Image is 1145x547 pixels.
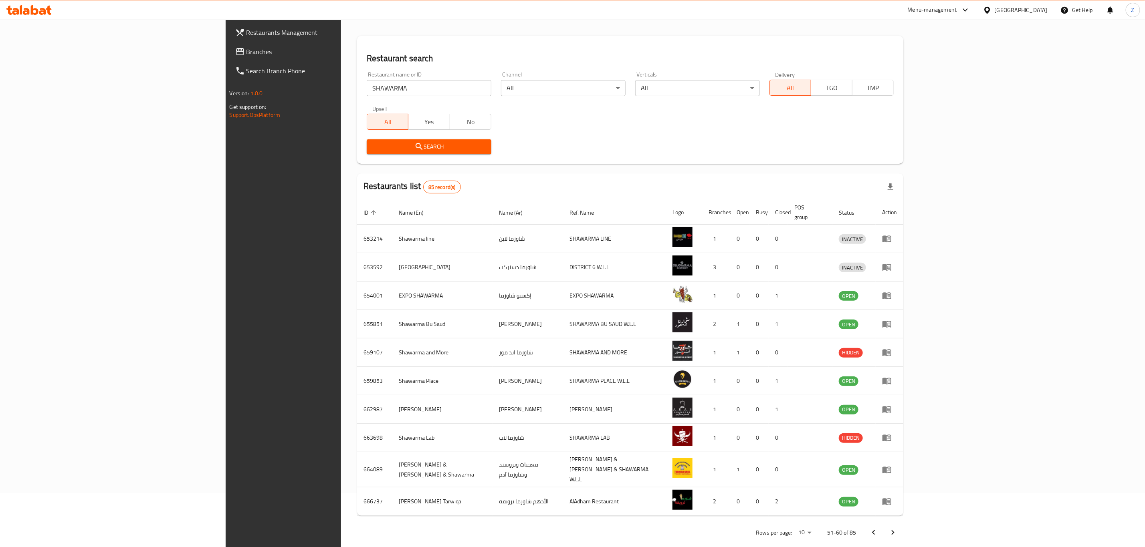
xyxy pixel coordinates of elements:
span: Version: [230,88,249,99]
div: All [635,80,760,96]
span: OPEN [839,376,858,386]
div: Menu [882,404,897,414]
button: TGO [811,80,852,96]
td: 1 [702,367,730,395]
td: [PERSON_NAME] & [PERSON_NAME] & SHAWARMA W.L.L [563,452,666,487]
td: Shawarma and More [392,338,493,367]
td: [PERSON_NAME] [563,395,666,424]
div: Menu [882,234,897,243]
td: SHAWARMA BU SAUD W.L.L [563,310,666,338]
td: 0 [730,487,749,516]
span: HIDDEN [839,433,863,442]
span: OPEN [839,465,858,475]
span: No [453,116,488,128]
div: Menu [882,319,897,329]
a: Support.OpsPlatform [230,110,281,120]
div: [GEOGRAPHIC_DATA] [995,6,1048,14]
label: Delivery [775,72,795,77]
th: Action [876,200,903,225]
td: 1 [769,395,788,424]
td: 0 [730,367,749,395]
button: TMP [852,80,894,96]
td: Shawarma Bu Saud [392,310,493,338]
td: 1 [702,424,730,452]
td: Shawarma Lab [392,424,493,452]
input: Search for restaurant name or ID.. [367,80,491,96]
span: TGO [814,82,849,94]
img: Shawarma Bu Saud [672,312,693,332]
td: Shawarma Place [392,367,493,395]
img: Shawarma Place [672,369,693,389]
div: Menu [882,291,897,300]
span: ID [363,208,379,217]
td: إكسبو شاورما [493,282,563,310]
div: INACTIVE [839,234,866,244]
span: Status [839,208,865,217]
span: Z [1131,6,1135,14]
span: 1.0.0 [250,88,263,99]
td: 0 [749,253,769,282]
td: الأدهم شاورما ترويقة [493,487,563,516]
span: OPEN [839,320,858,329]
td: 0 [769,225,788,253]
td: 0 [730,395,749,424]
button: Search [367,139,491,154]
td: 0 [769,253,788,282]
span: Restaurants Management [246,28,410,37]
td: Shawarma line [392,225,493,253]
table: enhanced table [357,200,903,516]
th: Closed [769,200,788,225]
span: All [370,116,405,128]
h2: Restaurant search [367,52,894,64]
div: Menu [882,262,897,272]
td: [PERSON_NAME] [392,395,493,424]
span: Yes [412,116,446,128]
a: Search Branch Phone [229,61,417,80]
a: Restaurants Management [229,23,417,42]
span: OPEN [839,497,858,506]
td: 1 [702,282,730,310]
td: SHAWARMA LAB [563,424,666,452]
td: 1 [769,367,788,395]
td: 0 [749,225,769,253]
td: 0 [730,424,749,452]
div: OPEN [839,291,858,301]
td: SHAWARMA PLACE W.L.L [563,367,666,395]
button: All [367,114,408,130]
td: 1 [702,225,730,253]
td: SHAWARMA AND MORE [563,338,666,367]
p: 51-60 of 85 [827,528,856,538]
span: Branches [246,47,410,56]
p: Rows per page: [756,528,792,538]
td: 1 [702,395,730,424]
td: [PERSON_NAME] [493,395,563,424]
span: Search [373,142,485,152]
div: Menu-management [908,5,957,15]
img: Adam Pastries & Broasted & Shawarma [672,458,693,478]
a: Branches [229,42,417,61]
span: INACTIVE [839,235,866,244]
h2: Restaurants list [363,180,460,193]
td: 0 [749,395,769,424]
td: شاورما لاب [493,424,563,452]
td: 0 [769,452,788,487]
div: All [501,80,626,96]
td: [PERSON_NAME] [493,310,563,338]
td: 0 [749,424,769,452]
td: شاورما دستركت [493,253,563,282]
div: Export file [881,177,900,197]
td: AlAdham Restaurant [563,487,666,516]
td: 0 [749,452,769,487]
span: Name (En) [399,208,434,217]
span: POS group [794,203,823,222]
span: All [773,82,808,94]
div: Total records count [423,181,461,193]
td: [PERSON_NAME] & [PERSON_NAME] & Shawarma [392,452,493,487]
div: Menu [882,376,897,386]
td: SHAWARMA LINE [563,225,666,253]
div: Rows per page: [795,527,814,539]
div: Menu [882,433,897,442]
